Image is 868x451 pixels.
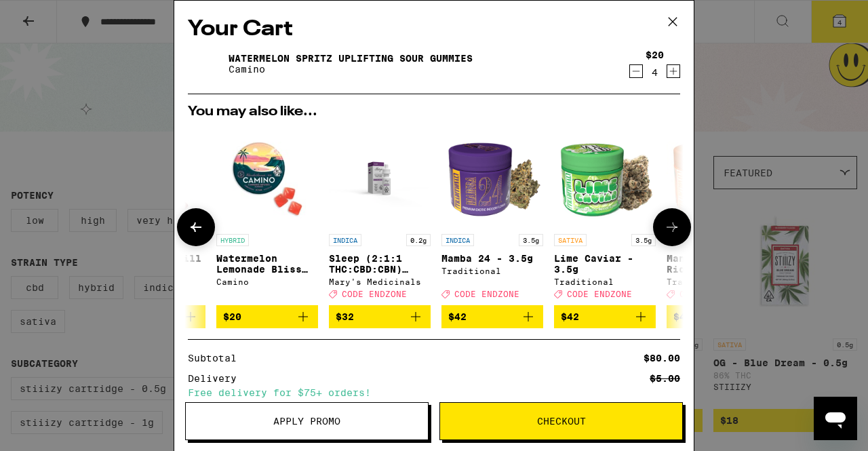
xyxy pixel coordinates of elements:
span: CODE ENDZONE [454,290,519,298]
div: Mary's Medicinals [329,277,431,286]
a: Open page for Watermelon Lemonade Bliss Gummies from Camino [216,125,318,305]
p: Watermelon Lemonade Bliss Gummies [216,253,318,275]
p: Mamba 24 - 3.5g [441,253,543,264]
p: Lime Caviar - 3.5g [554,253,656,275]
img: Watermelon Spritz Uplifting Sour Gummies [188,45,226,83]
button: Checkout [439,402,683,440]
div: $80.00 [644,353,680,363]
span: $42 [448,311,467,322]
div: Subtotal [188,353,246,363]
p: Sleep (2:1:1 THC:CBD:CBN) Tincture - 200mg [329,253,431,275]
span: $20 [223,311,241,322]
p: HYBRID [216,234,249,246]
p: INDICA [441,234,474,246]
div: Traditional [667,277,768,286]
a: Open page for Sleep (2:1:1 THC:CBD:CBN) Tincture - 200mg from Mary's Medicinals [329,125,431,305]
img: Traditional - Mango Sticky Rice - 3.5g [667,125,768,227]
img: Traditional - Lime Caviar - 3.5g [554,125,656,227]
button: Apply Promo [185,402,429,440]
a: Open page for Mamba 24 - 3.5g from Traditional [441,125,543,305]
div: $20 [646,50,664,60]
span: $32 [336,311,354,322]
p: Camino [229,64,473,75]
p: 3.5g [519,234,543,246]
img: Mary's Medicinals - Sleep (2:1:1 THC:CBD:CBN) Tincture - 200mg [329,125,431,227]
div: Camino [216,277,318,286]
span: $42 [561,311,579,322]
p: INDICA [329,234,361,246]
img: Traditional - Mamba 24 - 3.5g [441,125,543,227]
p: SATIVA [554,234,587,246]
span: Apply Promo [273,416,340,426]
p: Mango Sticky Rice - 3.5g [667,253,768,275]
span: $42 [673,311,692,322]
button: Increment [667,64,680,78]
button: Add to bag [329,305,431,328]
p: 0.2g [406,234,431,246]
div: Traditional [441,267,543,275]
div: Free delivery for $75+ orders! [188,388,680,397]
a: Open page for Mango Sticky Rice - 3.5g from Traditional [667,125,768,305]
button: Add to bag [441,305,543,328]
span: CODE ENDZONE [342,290,407,298]
h2: Your Cart [188,14,680,45]
span: Checkout [537,416,586,426]
div: 4 [646,67,664,78]
p: 3.5g [631,234,656,246]
iframe: Button to launch messaging window, conversation in progress [814,397,857,440]
div: Delivery [188,374,246,383]
h2: You may also like... [188,105,680,119]
button: Add to bag [667,305,768,328]
span: CODE ENDZONE [679,290,745,298]
span: CODE ENDZONE [567,290,632,298]
button: Add to bag [216,305,318,328]
button: Add to bag [554,305,656,328]
button: Decrement [629,64,643,78]
div: $5.00 [650,374,680,383]
img: Camino - Watermelon Lemonade Bliss Gummies [216,125,318,227]
a: Watermelon Spritz Uplifting Sour Gummies [229,53,473,64]
a: Open page for Lime Caviar - 3.5g from Traditional [554,125,656,305]
div: Traditional [554,277,656,286]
